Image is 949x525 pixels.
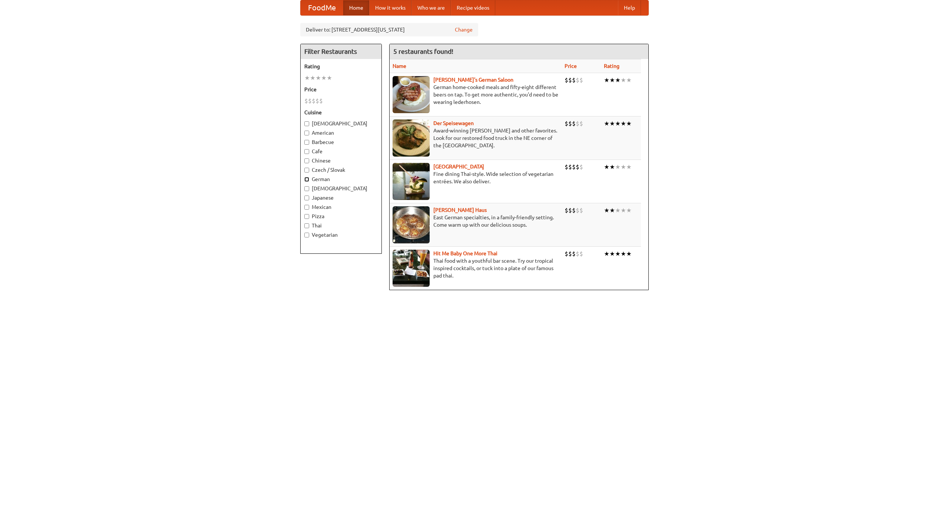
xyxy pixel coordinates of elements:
a: [PERSON_NAME] Haus [433,207,487,213]
li: $ [568,119,572,128]
div: Deliver to: [STREET_ADDRESS][US_STATE] [300,23,478,36]
p: Award-winning [PERSON_NAME] and other favorites. Look for our restored food truck in the NE corne... [393,127,559,149]
li: ★ [604,76,609,84]
label: Chinese [304,157,378,164]
li: ★ [626,250,632,258]
li: $ [319,97,323,105]
label: Cafe [304,148,378,155]
li: $ [579,119,583,128]
li: ★ [609,206,615,214]
li: ★ [621,119,626,128]
a: How it works [369,0,411,15]
ng-pluralize: 5 restaurants found! [393,48,453,55]
li: $ [568,206,572,214]
li: $ [572,119,576,128]
li: $ [579,163,583,171]
li: $ [576,76,579,84]
a: Change [455,26,473,33]
li: $ [308,97,312,105]
label: Vegetarian [304,231,378,239]
label: American [304,129,378,137]
li: ★ [626,206,632,214]
label: Mexican [304,203,378,211]
a: [GEOGRAPHIC_DATA] [433,164,484,170]
li: $ [565,119,568,128]
li: ★ [626,119,632,128]
li: ★ [315,74,321,82]
li: ★ [621,76,626,84]
a: Home [343,0,369,15]
li: ★ [621,206,626,214]
img: satay.jpg [393,163,430,200]
p: German home-cooked meals and fifty-eight different beers on tap. To get more authentic, you'd nee... [393,83,559,106]
label: Czech / Slovak [304,166,378,174]
p: Fine dining Thai-style. Wide selection of vegetarian entrées. We also deliver. [393,170,559,185]
li: ★ [321,74,327,82]
li: ★ [609,163,615,171]
li: $ [576,163,579,171]
li: ★ [615,76,621,84]
p: East German specialties, in a family-friendly setting. Come warm up with our delicious soups. [393,214,559,229]
li: ★ [604,119,609,128]
li: ★ [626,76,632,84]
a: Hit Me Baby One More Thai [433,250,497,256]
li: $ [579,250,583,258]
li: $ [565,206,568,214]
input: Barbecue [304,140,309,145]
a: Help [618,0,641,15]
li: ★ [621,250,626,258]
a: Price [565,63,577,69]
a: Recipe videos [451,0,495,15]
h5: Price [304,86,378,93]
input: [DEMOGRAPHIC_DATA] [304,186,309,191]
li: ★ [609,119,615,128]
li: ★ [615,206,621,214]
input: Pizza [304,214,309,219]
li: $ [565,163,568,171]
li: ★ [304,74,310,82]
li: ★ [615,163,621,171]
label: Japanese [304,194,378,201]
li: ★ [615,250,621,258]
a: [PERSON_NAME]'s German Saloon [433,77,513,83]
li: ★ [621,163,626,171]
li: $ [565,76,568,84]
li: ★ [310,74,315,82]
li: $ [572,206,576,214]
li: ★ [327,74,332,82]
li: ★ [609,250,615,258]
input: Japanese [304,196,309,200]
input: Czech / Slovak [304,168,309,173]
h4: Filter Restaurants [301,44,381,59]
h5: Rating [304,63,378,70]
a: Name [393,63,406,69]
label: Pizza [304,213,378,220]
input: Vegetarian [304,233,309,237]
li: $ [572,163,576,171]
input: Mexican [304,205,309,210]
a: Der Speisewagen [433,120,474,126]
li: ★ [604,250,609,258]
img: speisewagen.jpg [393,119,430,157]
label: Thai [304,222,378,229]
img: babythai.jpg [393,250,430,287]
p: Thai food with a youthful bar scene. Try our tropical inspired cocktails, or tuck into a plate of... [393,257,559,279]
li: $ [572,76,576,84]
li: $ [315,97,319,105]
input: American [304,131,309,135]
label: [DEMOGRAPHIC_DATA] [304,185,378,192]
li: $ [312,97,315,105]
input: Chinese [304,158,309,163]
li: $ [568,250,572,258]
img: esthers.jpg [393,76,430,113]
a: Rating [604,63,619,69]
li: $ [572,250,576,258]
li: ★ [609,76,615,84]
li: $ [565,250,568,258]
li: $ [579,76,583,84]
h5: Cuisine [304,109,378,116]
li: $ [304,97,308,105]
